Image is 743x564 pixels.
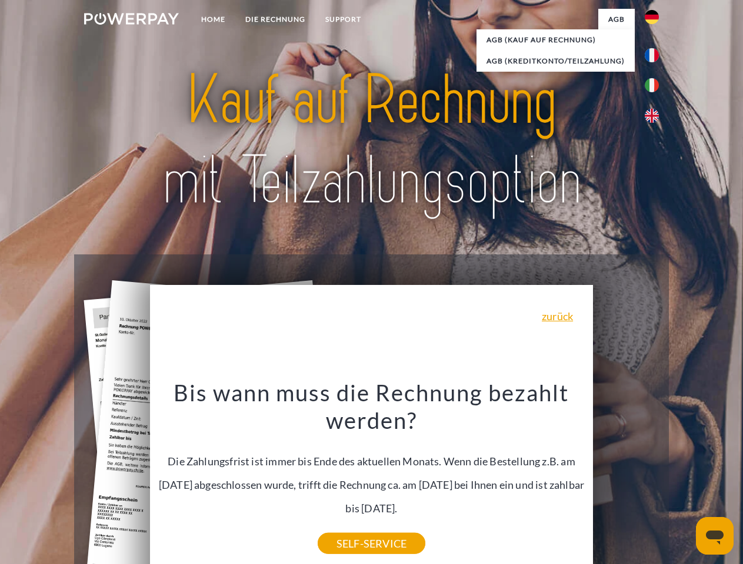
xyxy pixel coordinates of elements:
[645,10,659,24] img: de
[191,9,235,30] a: Home
[645,78,659,92] img: it
[157,378,587,543] div: Die Zahlungsfrist ist immer bis Ende des aktuellen Monats. Wenn die Bestellung z.B. am [DATE] abg...
[84,13,179,25] img: logo-powerpay-white.svg
[112,56,631,225] img: title-powerpay_de.svg
[477,29,635,51] a: AGB (Kauf auf Rechnung)
[318,533,425,554] a: SELF-SERVICE
[235,9,315,30] a: DIE RECHNUNG
[477,51,635,72] a: AGB (Kreditkonto/Teilzahlung)
[315,9,371,30] a: SUPPORT
[598,9,635,30] a: agb
[645,48,659,62] img: fr
[696,517,734,555] iframe: Schaltfläche zum Öffnen des Messaging-Fensters
[157,378,587,435] h3: Bis wann muss die Rechnung bezahlt werden?
[645,109,659,123] img: en
[542,311,573,321] a: zurück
